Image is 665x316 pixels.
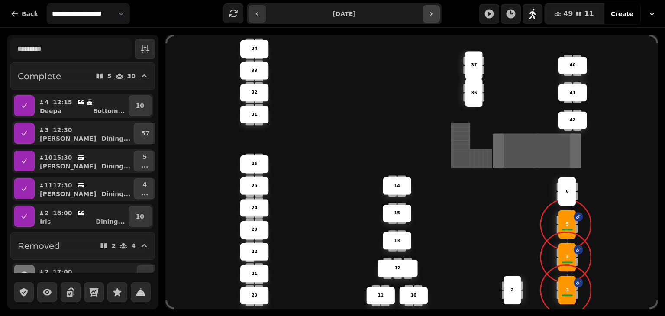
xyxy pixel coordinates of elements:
[141,129,149,138] p: 57
[36,206,127,227] button: 218:00IrisDining...
[93,106,125,115] p: Bottom ...
[44,126,49,134] p: 3
[137,265,160,286] button: 10
[141,152,148,161] p: 5
[134,151,155,171] button: 5...
[40,217,51,226] p: Iris
[566,287,569,293] p: 3
[141,189,148,197] p: ...
[44,98,49,106] p: 4
[96,217,125,226] p: Dining ...
[252,68,257,74] p: 33
[252,90,257,96] p: 32
[40,134,96,143] p: [PERSON_NAME]
[252,205,257,211] p: 24
[252,271,257,277] p: 21
[395,265,400,271] p: 12
[252,112,257,118] p: 31
[394,238,400,244] p: 13
[107,73,112,79] p: 5
[144,271,152,280] p: 10
[394,210,400,216] p: 15
[136,101,144,110] p: 10
[127,73,136,79] p: 30
[604,3,640,24] button: Create
[36,151,132,171] button: 1015:30[PERSON_NAME]Dining...
[471,62,477,68] p: 37
[101,162,130,171] p: Dining ...
[570,62,575,68] p: 40
[36,95,127,116] button: 412:15DeepaBottom...
[44,153,49,162] p: 10
[141,180,148,189] p: 4
[131,243,136,249] p: 4
[566,254,569,260] p: 4
[36,178,132,199] button: 1117:30[PERSON_NAME]Dining...
[411,293,416,299] p: 10
[40,162,96,171] p: [PERSON_NAME]
[112,243,116,249] p: 2
[141,161,148,170] p: ...
[40,190,96,198] p: [PERSON_NAME]
[53,98,72,106] p: 12:15
[53,209,72,217] p: 18:00
[18,70,61,82] h2: Complete
[10,232,155,260] button: Removed24
[566,221,569,227] p: 5
[563,10,573,17] span: 49
[611,11,633,17] span: Create
[53,126,72,134] p: 12:30
[252,249,257,255] p: 22
[129,95,152,116] button: 10
[53,153,72,162] p: 15:30
[101,190,130,198] p: Dining ...
[53,268,72,276] p: 17:00
[134,178,155,199] button: 4...
[570,90,575,96] p: 41
[511,287,514,293] p: 2
[545,3,604,24] button: 4911
[252,293,257,299] p: 20
[584,10,594,17] span: 11
[36,265,135,286] button: 217:00
[36,123,132,144] button: 312:30[PERSON_NAME]Dining...
[252,183,257,189] p: 25
[252,227,257,233] p: 23
[134,123,157,144] button: 57
[101,134,130,143] p: Dining ...
[44,181,49,190] p: 11
[44,268,49,276] p: 2
[22,11,38,17] span: Back
[252,46,257,52] p: 34
[44,209,49,217] p: 2
[136,212,144,221] p: 10
[566,188,569,194] p: 6
[252,161,257,167] p: 26
[40,106,61,115] p: Deepa
[3,3,45,24] button: Back
[53,181,72,190] p: 17:30
[378,293,384,299] p: 11
[10,62,155,90] button: Complete530
[471,90,477,96] p: 36
[394,183,400,189] p: 14
[570,117,575,123] p: 42
[129,206,152,227] button: 10
[18,240,60,252] h2: Removed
